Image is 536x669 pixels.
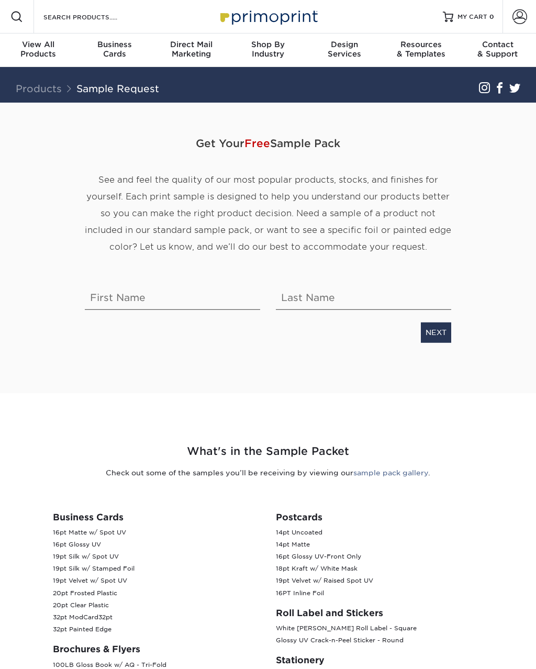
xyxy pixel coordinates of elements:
span: Contact [460,40,536,49]
span: Get Your Sample Pack [85,128,451,159]
span: Resources [383,40,459,49]
img: Primoprint [216,5,320,28]
a: NEXT [421,322,451,342]
a: Shop ByIndustry [230,34,306,67]
div: & Templates [383,40,459,59]
div: Marketing [153,40,230,59]
a: DesignServices [306,34,383,67]
div: Services [306,40,383,59]
div: & Support [460,40,536,59]
span: Direct Mail [153,40,230,49]
span: See and feel the quality of our most popular products, stocks, and finishes for yourself. Each pr... [85,175,451,252]
h3: Brochures & Flyers [53,644,260,654]
a: Direct MailMarketing [153,34,230,67]
span: MY CART [457,13,487,21]
input: SEARCH PRODUCTS..... [42,10,144,23]
span: Shop By [230,40,306,49]
h3: Business Cards [53,512,260,522]
span: Business [76,40,153,49]
h2: What's in the Sample Packet [8,443,528,460]
a: Resources& Templates [383,34,459,67]
span: 0 [489,13,494,20]
p: White [PERSON_NAME] Roll Label - Square Glossy UV Crack-n-Peel Sticker - Round [276,622,483,646]
a: Contact& Support [460,34,536,67]
a: sample pack gallery [353,469,428,477]
p: 14pt Uncoated 14pt Matte 16pt Glossy UV-Front Only 18pt Kraft w/ White Mask 19pt Velvet w/ Raised... [276,527,483,599]
span: Free [244,137,270,150]
h3: Stationery [276,655,483,665]
h3: Roll Label and Stickers [276,608,483,618]
h3: Postcards [276,512,483,522]
div: Cards [76,40,153,59]
p: 16pt Matte w/ Spot UV 16pt Glossy UV 19pt Silk w/ Spot UV 19pt Silk w/ Stamped Foil 19pt Velvet w... [53,527,260,635]
a: Products [16,83,62,94]
a: BusinessCards [76,34,153,67]
div: Industry [230,40,306,59]
a: Sample Request [76,83,159,94]
span: Design [306,40,383,49]
p: Check out some of the samples you’ll be receiving by viewing our . [8,467,528,478]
